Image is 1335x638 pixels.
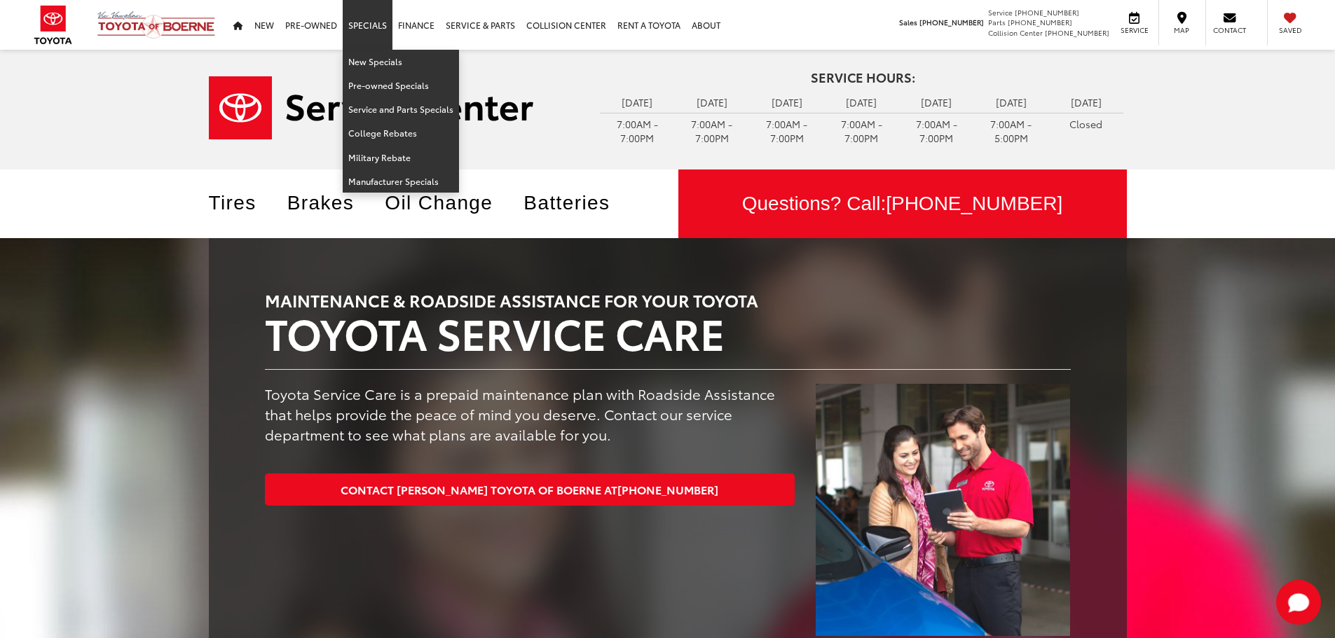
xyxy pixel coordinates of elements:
[287,192,376,214] a: Brakes
[600,71,1127,85] h4: Service Hours:
[343,169,459,193] a: Manufacturer Specials
[209,192,278,214] a: Tires
[988,7,1013,18] span: Service
[1118,25,1150,35] span: Service
[385,192,514,214] a: Oil Change
[824,113,899,148] td: 7:00AM - 7:00PM
[1045,27,1109,38] span: [PHONE_NUMBER]
[678,169,1127,238] div: Questions? Call:
[749,113,824,148] td: 7:00AM - 7:00PM
[97,11,216,39] img: Vic Vaughan Toyota of Boerne
[974,92,1049,113] td: [DATE]
[988,17,1006,27] span: Parts
[1048,92,1123,113] td: [DATE]
[974,113,1049,148] td: 7:00AM - 5:00PM
[675,113,750,148] td: 7:00AM - 7:00PM
[1008,17,1072,27] span: [PHONE_NUMBER]
[1213,25,1246,35] span: Contact
[523,192,631,214] a: Batteries
[265,384,795,444] p: Toyota Service Care is a prepaid maintenance plan with Roadside Assistance that helps provide the...
[343,97,459,121] a: Service and Parts Specials
[343,50,459,74] a: New Specials
[1048,113,1123,134] td: Closed
[209,76,533,139] img: Service Center | Vic Vaughan Toyota of Boerne in Boerne TX
[600,113,675,148] td: 7:00AM - 7:00PM
[824,92,899,113] td: [DATE]
[265,473,795,505] a: Contact [PERSON_NAME] Toyota of Boerne at[PHONE_NUMBER]
[816,384,1070,635] img: TOYOTA SERVICE CARE | Vic Vaughan Toyota of Boerne in Boerne TX
[617,481,718,497] span: [PHONE_NUMBER]
[1166,25,1197,35] span: Map
[1015,7,1079,18] span: [PHONE_NUMBER]
[886,193,1062,214] span: [PHONE_NUMBER]
[343,146,459,169] a: Military Rebate
[899,113,974,148] td: 7:00AM - 7:00PM
[265,309,1071,355] h2: TOYOTA SERVICE CARE
[600,92,675,113] td: [DATE]
[678,169,1127,238] a: Questions? Call:[PHONE_NUMBER]
[1275,25,1306,35] span: Saved
[265,291,1071,309] h3: MAINTENANCE & ROADSIDE ASSISTANCE FOR YOUR TOYOTA
[919,17,984,27] span: [PHONE_NUMBER]
[343,74,459,97] a: Pre-owned Specials
[899,92,974,113] td: [DATE]
[749,92,824,113] td: [DATE]
[343,121,459,145] a: College Rebates
[899,17,917,27] span: Sales
[675,92,750,113] td: [DATE]
[988,27,1043,38] span: Collision Center
[209,76,579,139] a: Service Center | Vic Vaughan Toyota of Boerne in Boerne TX
[1276,580,1321,625] button: Toggle Chat Window
[1276,580,1321,625] svg: Start Chat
